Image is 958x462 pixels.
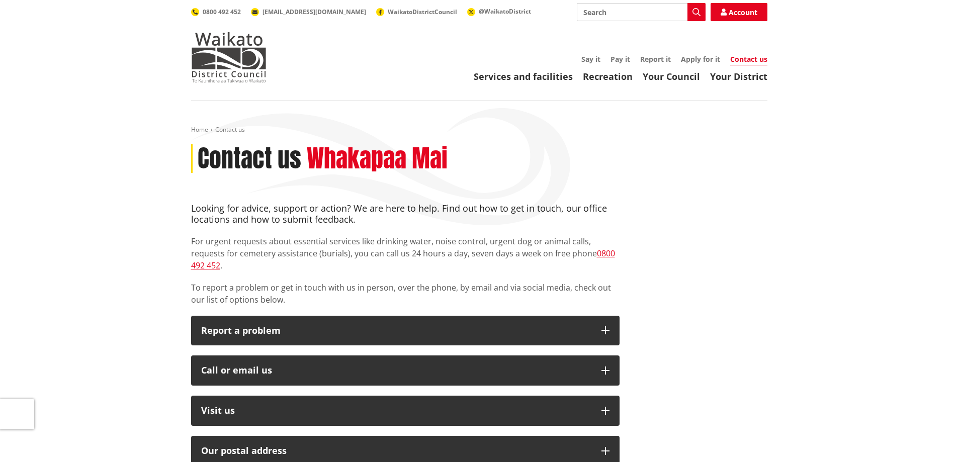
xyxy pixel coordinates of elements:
[201,446,591,456] h2: Our postal address
[191,248,615,271] a: 0800 492 452
[191,32,267,82] img: Waikato District Council - Te Kaunihera aa Takiwaa o Waikato
[711,3,767,21] a: Account
[191,282,620,306] p: To report a problem or get in touch with us in person, over the phone, by email and via social me...
[198,144,301,173] h1: Contact us
[191,235,620,271] p: For urgent requests about essential services like drinking water, noise control, urgent dog or an...
[479,7,531,16] span: @WaikatoDistrict
[577,3,706,21] input: Search input
[263,8,366,16] span: [EMAIL_ADDRESS][DOMAIN_NAME]
[643,70,700,82] a: Your Council
[201,326,591,336] p: Report a problem
[388,8,457,16] span: WaikatoDistrictCouncil
[467,7,531,16] a: @WaikatoDistrict
[203,8,241,16] span: 0800 492 452
[201,365,591,376] div: Call or email us
[307,144,448,173] h2: Whakapaa Mai
[251,8,366,16] a: [EMAIL_ADDRESS][DOMAIN_NAME]
[376,8,457,16] a: WaikatoDistrictCouncil
[191,316,620,346] button: Report a problem
[581,54,600,64] a: Say it
[730,54,767,65] a: Contact us
[640,54,671,64] a: Report it
[474,70,573,82] a: Services and facilities
[710,70,767,82] a: Your District
[191,8,241,16] a: 0800 492 452
[681,54,720,64] a: Apply for it
[191,125,208,134] a: Home
[191,396,620,426] button: Visit us
[611,54,630,64] a: Pay it
[201,406,591,416] p: Visit us
[191,355,620,386] button: Call or email us
[191,126,767,134] nav: breadcrumb
[215,125,245,134] span: Contact us
[583,70,633,82] a: Recreation
[191,203,620,225] h4: Looking for advice, support or action? We are here to help. Find out how to get in touch, our off...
